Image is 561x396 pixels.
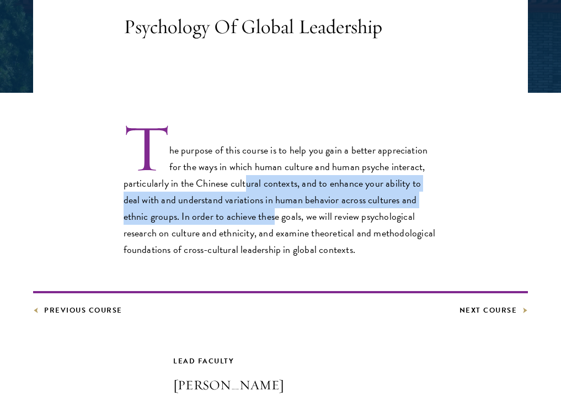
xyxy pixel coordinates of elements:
[124,14,438,39] h3: Psychology Of Global Leadership
[173,355,388,367] div: Lead Faculty
[173,376,388,394] h3: [PERSON_NAME]
[460,304,528,316] a: Next Course
[124,126,438,258] p: The purpose of this course is to help you gain a better appreciation for the ways in which human ...
[33,304,122,316] a: Previous Course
